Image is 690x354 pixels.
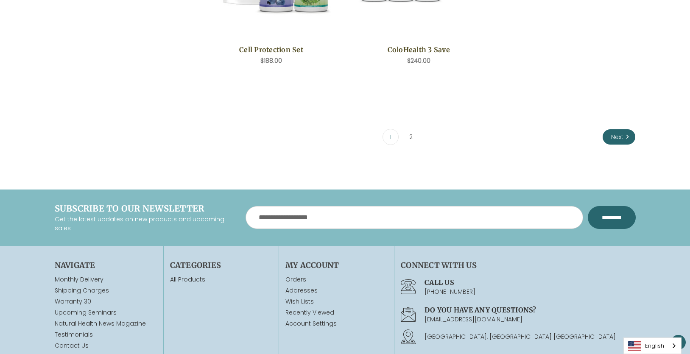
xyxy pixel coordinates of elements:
[55,275,103,284] a: Monthly Delivery
[383,129,398,145] a: Page 1 of 2
[55,259,157,271] h4: Navigate
[55,341,89,350] a: Contact Us
[425,277,635,287] h4: Call us
[285,286,388,295] a: Addresses
[170,259,272,271] h4: Categories
[55,319,146,328] a: Natural Health News Magazine
[170,275,205,284] a: All Products
[55,297,91,306] a: Warranty 30
[623,337,682,354] aside: Language selected: English
[55,202,233,215] h4: Subscribe to our newsletter
[55,308,117,317] a: Upcoming Seminars
[213,45,330,55] a: Cell Protection Set
[260,56,282,65] span: $188.00
[425,305,635,315] h4: Do you have any questions?
[425,315,522,323] a: [EMAIL_ADDRESS][DOMAIN_NAME]
[55,286,109,295] a: Shipping Charges
[425,332,635,341] p: [GEOGRAPHIC_DATA], [GEOGRAPHIC_DATA] [GEOGRAPHIC_DATA]
[285,319,388,328] a: Account Settings
[55,330,93,339] a: Testimonials
[624,338,681,354] a: English
[285,259,388,271] h4: My Account
[403,129,419,145] a: Page 2 of 2
[623,337,682,354] div: Language
[360,45,477,55] a: ColoHealth 3 Save
[285,275,388,284] a: Orders
[285,308,388,317] a: Recently Viewed
[401,259,635,271] h4: Connect With Us
[425,287,475,296] a: [PHONE_NUMBER]
[603,129,635,145] a: Next
[407,56,430,65] span: $240.00
[285,297,388,306] a: Wish Lists
[55,215,233,233] p: Get the latest updates on new products and upcoming sales
[202,129,635,145] nav: pagination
